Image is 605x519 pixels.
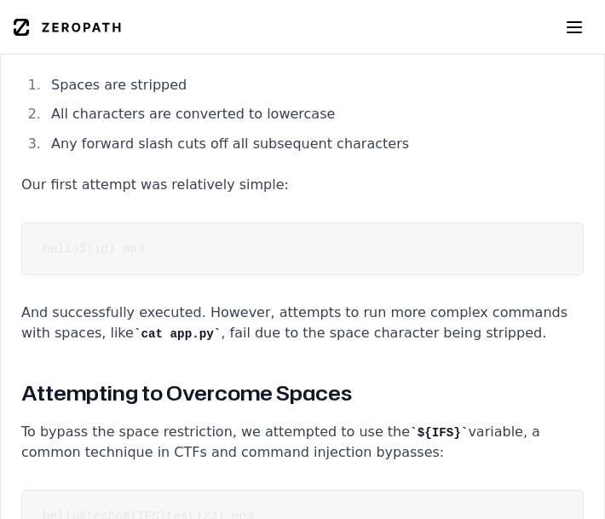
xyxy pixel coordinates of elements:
[45,104,584,124] li: All characters are converted to lowercase
[134,327,221,341] code: cat app.py
[21,303,584,343] p: And successfully executed. However, attempts to run more complex commands with spaces, like , fai...
[43,242,144,256] code: hello$(id).mp3
[45,75,584,95] li: Spaces are stripped
[557,10,591,44] button: Toggle menu
[21,422,584,463] p: To bypass the space restriction, we attempted to use the variable, a common technique in CTFs and...
[410,426,468,440] code: ${IFS}
[21,175,584,195] p: Our first attempt was relatively simple:
[45,134,584,154] li: Any forward slash cuts off all subsequent characters
[21,378,584,408] h3: Attempting to Overcome Spaces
